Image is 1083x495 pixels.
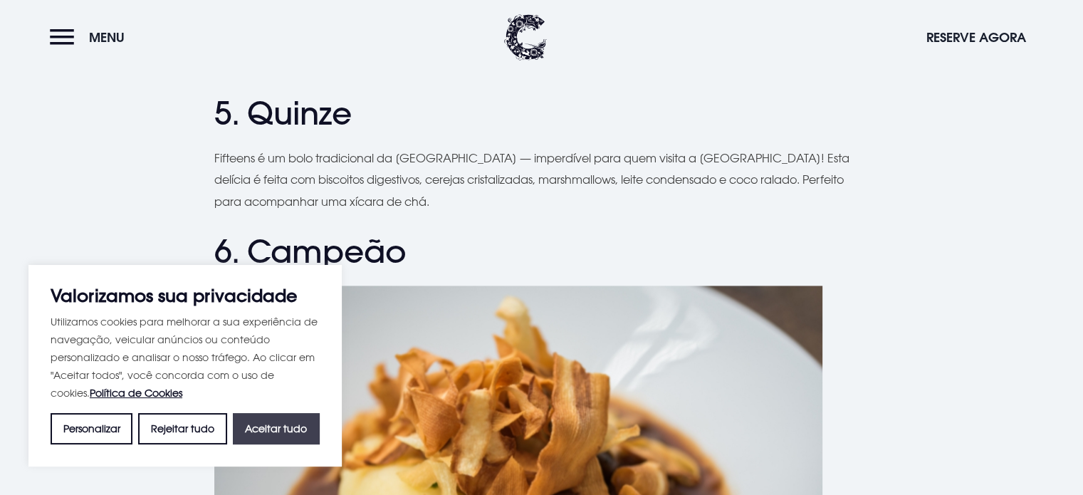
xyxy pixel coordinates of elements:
button: Personalizar [51,413,132,444]
font: 6. Campeão [214,231,407,271]
font: Fifteens é um bolo tradicional da [GEOGRAPHIC_DATA] — imperdível para quem visita a [GEOGRAPHIC_D... [214,151,849,209]
font: 5. Quinze [214,93,352,132]
font: Valorizamos sua privacidade [51,285,297,306]
div: Valorizamos sua privacidade [28,265,342,467]
font: Reserve agora [926,29,1026,46]
button: Aceitar tudo [233,413,320,444]
button: Reserve agora [919,22,1033,53]
font: Aceitar tudo [245,422,307,434]
font: Rejeitar tudo [151,422,214,434]
font: Utilizamos cookies para melhorar a sua experiência de navegação, veicular anúncios ou conteúdo pe... [51,316,318,399]
a: Política de Cookies [90,387,182,399]
button: Menu [50,22,132,53]
img: Clandeboye Lodge [504,14,547,61]
font: Personalizar [63,422,120,434]
button: Rejeitar tudo [138,413,226,444]
font: Menu [89,29,125,46]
